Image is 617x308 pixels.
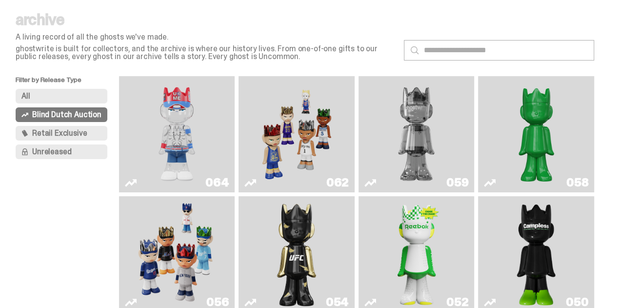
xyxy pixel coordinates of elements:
p: A living record of all the ghosts we've made. [16,33,396,41]
a: Game Face (2025) [244,80,349,188]
div: 052 [446,296,468,308]
div: 050 [566,296,588,308]
div: 059 [446,177,468,188]
div: 062 [326,177,349,188]
span: All [21,92,30,100]
a: Two [364,80,469,188]
p: Filter by Release Type [16,76,119,89]
img: Schrödinger's ghost: Sunday Green [493,80,579,188]
button: Unreleased [16,144,107,159]
div: 058 [566,177,588,188]
span: Unreleased [32,148,71,156]
img: You Can't See Me [134,80,220,188]
div: 064 [205,177,229,188]
img: Two [373,80,459,188]
img: Game Face (2025) [254,80,340,188]
span: Retail Exclusive [32,129,87,137]
p: ghostwrite is built for collectors, and the archive is where our history lives. From one-of-one g... [16,45,396,61]
span: Blind Dutch Auction [32,111,101,119]
button: Blind Dutch Auction [16,107,107,122]
button: Retail Exclusive [16,126,107,141]
div: 056 [206,296,229,308]
a: You Can't See Me [125,80,229,188]
a: Schrödinger's ghost: Sunday Green [484,80,588,188]
button: All [16,89,107,103]
p: archive [16,12,396,27]
div: 054 [326,296,349,308]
